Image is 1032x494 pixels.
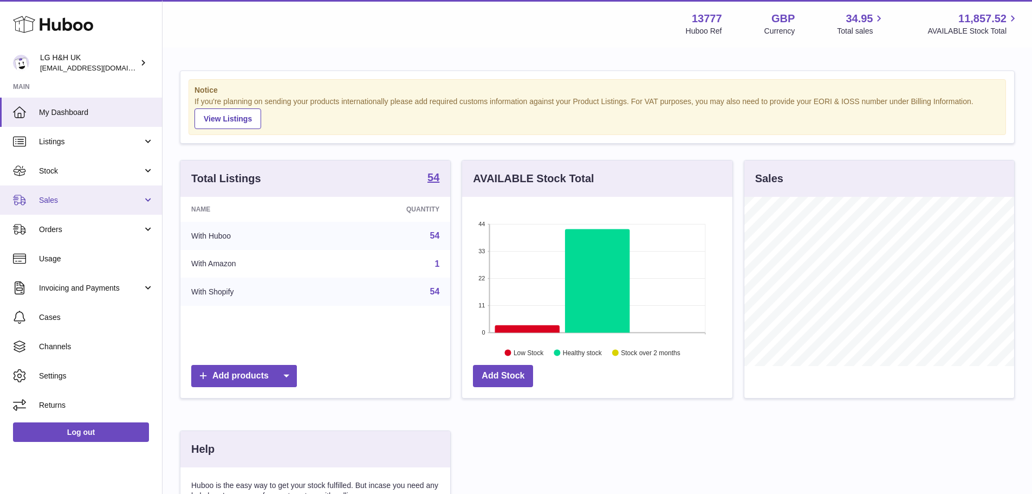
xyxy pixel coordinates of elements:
span: Settings [39,371,154,381]
a: View Listings [194,108,261,129]
span: Cases [39,312,154,323]
th: Quantity [328,197,451,222]
span: 11,857.52 [958,11,1007,26]
text: 22 [479,275,485,281]
a: 34.95 Total sales [837,11,885,36]
span: Sales [39,195,142,206]
td: With Huboo [180,222,328,250]
text: 44 [479,221,485,227]
span: Invoicing and Payments [39,283,142,293]
td: With Shopify [180,278,328,306]
a: 54 [430,287,440,296]
h3: Total Listings [191,171,261,186]
a: Add products [191,365,297,387]
text: 33 [479,248,485,254]
h3: Help [191,442,215,457]
span: Channels [39,342,154,352]
td: With Amazon [180,250,328,278]
text: Stock over 2 months [621,349,680,356]
a: Log out [13,422,149,442]
span: Orders [39,224,142,235]
div: Huboo Ref [686,26,722,36]
span: [EMAIL_ADDRESS][DOMAIN_NAME] [40,63,159,72]
text: 11 [479,302,485,309]
text: 0 [482,329,485,336]
span: Stock [39,166,142,176]
div: LG H&H UK [40,53,138,73]
span: Returns [39,400,154,410]
span: 34.95 [846,11,873,26]
th: Name [180,197,328,222]
div: If you're planning on sending your products internationally please add required customs informati... [194,97,1000,129]
a: Add Stock [473,365,533,387]
strong: 13777 [692,11,722,26]
text: Healthy stock [563,349,602,356]
h3: Sales [755,171,783,186]
span: Listings [39,137,142,147]
span: AVAILABLE Stock Total [927,26,1019,36]
span: Total sales [837,26,885,36]
text: Low Stock [514,349,544,356]
span: Usage [39,254,154,264]
img: veechen@lghnh.co.uk [13,55,29,71]
div: Currency [764,26,795,36]
strong: 54 [427,172,439,183]
strong: Notice [194,85,1000,95]
a: 11,857.52 AVAILABLE Stock Total [927,11,1019,36]
strong: GBP [771,11,795,26]
a: 54 [430,231,440,240]
span: My Dashboard [39,107,154,118]
a: 1 [434,259,439,268]
h3: AVAILABLE Stock Total [473,171,594,186]
a: 54 [427,172,439,185]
